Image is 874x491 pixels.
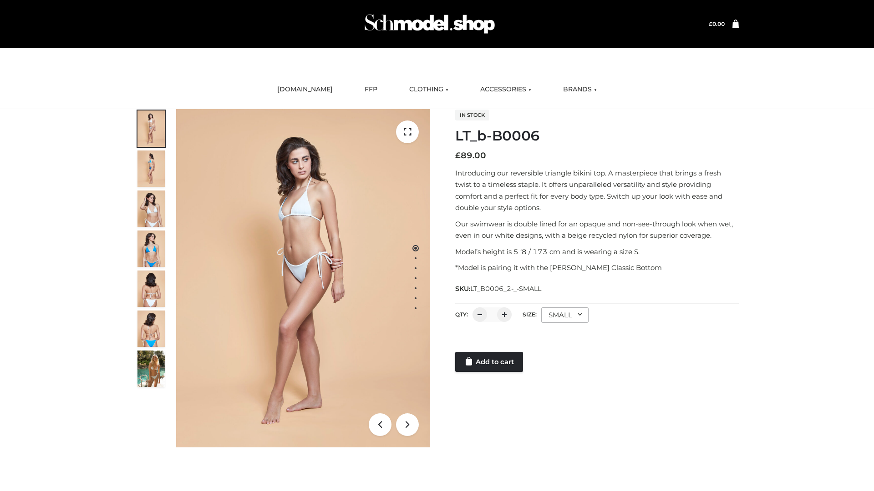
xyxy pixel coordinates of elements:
[455,352,523,372] a: Add to cart
[455,110,489,120] span: In stock
[455,311,468,318] label: QTY:
[455,167,739,214] p: Introducing our reversible triangle bikini top. A masterpiece that brings a fresh twist to a time...
[137,230,165,267] img: ArielClassicBikiniTop_CloudNine_AzureSky_OW114ECO_4-scaled.jpg
[709,20,712,27] span: £
[556,80,604,100] a: BRANDS
[402,80,455,100] a: CLOTHING
[455,262,739,274] p: *Model is pairing it with the [PERSON_NAME] Classic Bottom
[137,311,165,347] img: ArielClassicBikiniTop_CloudNine_AzureSky_OW114ECO_8-scaled.jpg
[358,80,384,100] a: FFP
[709,20,725,27] bdi: 0.00
[455,283,542,294] span: SKU:
[137,351,165,387] img: Arieltop_CloudNine_AzureSky2.jpg
[137,150,165,187] img: ArielClassicBikiniTop_CloudNine_AzureSky_OW114ECO_2-scaled.jpg
[176,109,430,447] img: ArielClassicBikiniTop_CloudNine_AzureSky_OW114ECO_1
[523,311,537,318] label: Size:
[270,80,340,100] a: [DOMAIN_NAME]
[455,128,739,144] h1: LT_b-B0006
[455,150,461,160] span: £
[470,285,541,293] span: LT_B0006_2-_-SMALL
[473,80,538,100] a: ACCESSORIES
[137,110,165,147] img: ArielClassicBikiniTop_CloudNine_AzureSky_OW114ECO_1-scaled.jpg
[361,6,498,42] img: Schmodel Admin 964
[455,150,486,160] bdi: 89.00
[455,218,739,241] p: Our swimwear is double lined for an opaque and non-see-through look when wet, even in our white d...
[455,246,739,258] p: Model’s height is 5 ‘8 / 173 cm and is wearing a size S.
[137,271,165,307] img: ArielClassicBikiniTop_CloudNine_AzureSky_OW114ECO_7-scaled.jpg
[541,307,589,323] div: SMALL
[709,20,725,27] a: £0.00
[137,190,165,227] img: ArielClassicBikiniTop_CloudNine_AzureSky_OW114ECO_3-scaled.jpg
